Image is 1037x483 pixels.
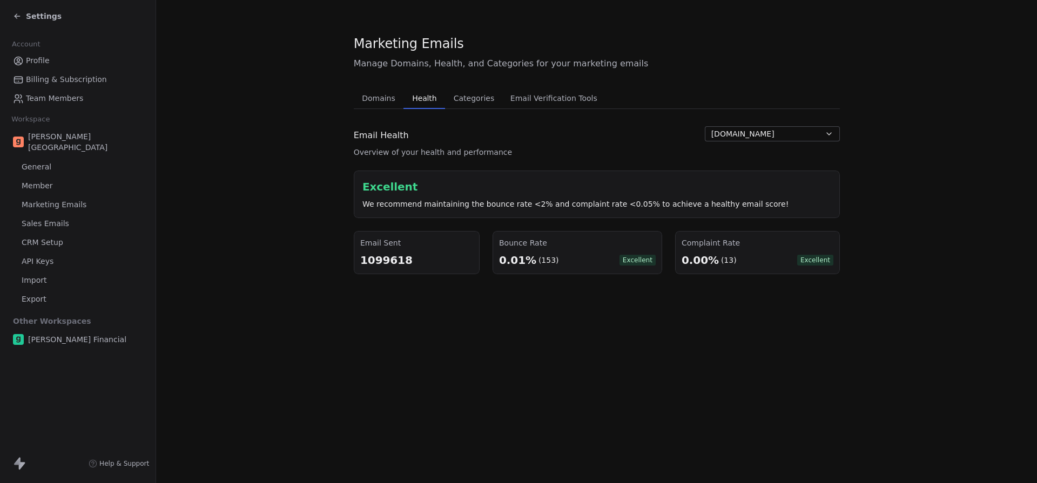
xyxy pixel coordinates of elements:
[7,111,55,127] span: Workspace
[9,290,147,308] a: Export
[9,90,147,107] a: Team Members
[28,131,143,153] span: [PERSON_NAME][GEOGRAPHIC_DATA]
[9,158,147,176] a: General
[499,253,536,268] div: 0.01%
[9,52,147,70] a: Profile
[9,312,96,330] span: Other Workspaces
[7,36,45,52] span: Account
[360,253,473,268] div: 1099618
[9,234,147,251] a: CRM Setup
[13,334,24,345] img: Goela%20Fin%20Logos%20(4).png
[28,334,126,345] span: [PERSON_NAME] Financial
[711,128,775,140] span: [DOMAIN_NAME]
[22,237,63,248] span: CRM Setup
[9,177,147,195] a: Member
[721,255,737,266] div: (13)
[13,11,62,22] a: Settings
[22,180,53,192] span: Member
[22,256,53,267] span: API Keys
[22,275,46,286] span: Import
[13,137,24,147] img: Goela%20School%20Logos%20(4).png
[9,215,147,233] a: Sales Emails
[682,237,833,248] div: Complaint Rate
[22,294,46,305] span: Export
[360,237,473,248] div: Email Sent
[354,57,840,70] span: Manage Domains, Health, and Categories for your marketing emails
[538,255,559,266] div: (153)
[449,91,499,106] span: Categories
[9,253,147,270] a: API Keys
[797,255,833,266] span: Excellent
[99,459,149,468] span: Help & Support
[499,237,656,248] div: Bounce Rate
[354,129,409,142] span: Email Health
[89,459,149,468] a: Help & Support
[362,199,831,209] div: We recommend maintaining the bounce rate <2% and complaint rate <0.05% to achieve a healthy email...
[9,271,147,289] a: Import
[9,196,147,214] a: Marketing Emails
[26,93,83,104] span: Team Members
[619,255,656,266] span: Excellent
[22,161,51,173] span: General
[408,91,441,106] span: Health
[26,74,107,85] span: Billing & Subscription
[22,199,86,210] span: Marketing Emails
[362,179,831,194] div: Excellent
[26,55,50,66] span: Profile
[506,91,602,106] span: Email Verification Tools
[682,253,719,268] div: 0.00%
[354,147,512,158] span: Overview of your health and performance
[9,71,147,89] a: Billing & Subscription
[22,218,69,229] span: Sales Emails
[358,91,400,106] span: Domains
[354,36,464,52] span: Marketing Emails
[26,11,62,22] span: Settings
